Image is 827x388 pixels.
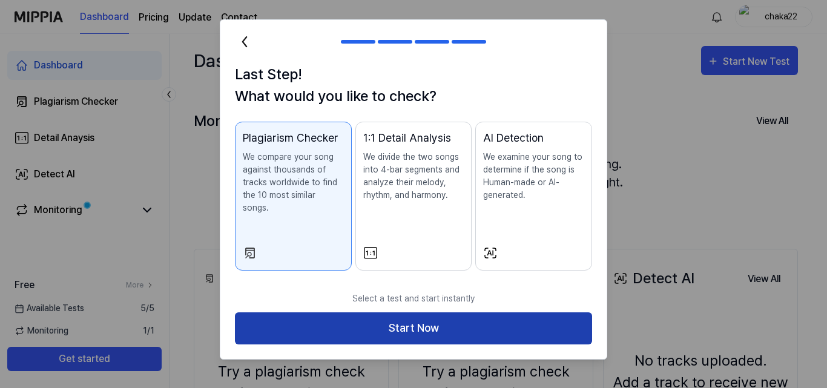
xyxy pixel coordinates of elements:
[243,130,344,146] div: Plagiarism Checker
[235,64,592,107] h1: Last Step! What would you like to check?
[235,285,592,312] p: Select a test and start instantly
[483,151,584,202] p: We examine your song to determine if the song is Human-made or AI-generated.
[243,151,344,214] p: We compare your song against thousands of tracks worldwide to find the 10 most similar songs.
[363,151,464,202] p: We divide the two songs into 4-bar segments and analyze their melody, rhythm, and harmony.
[363,130,464,146] div: 1:1 Detail Analysis
[483,130,584,146] div: AI Detection
[355,122,472,271] button: 1:1 Detail AnalysisWe divide the two songs into 4-bar segments and analyze their melody, rhythm, ...
[235,122,352,271] button: Plagiarism CheckerWe compare your song against thousands of tracks worldwide to find the 10 most ...
[235,312,592,344] button: Start Now
[475,122,592,271] button: AI DetectionWe examine your song to determine if the song is Human-made or AI-generated.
